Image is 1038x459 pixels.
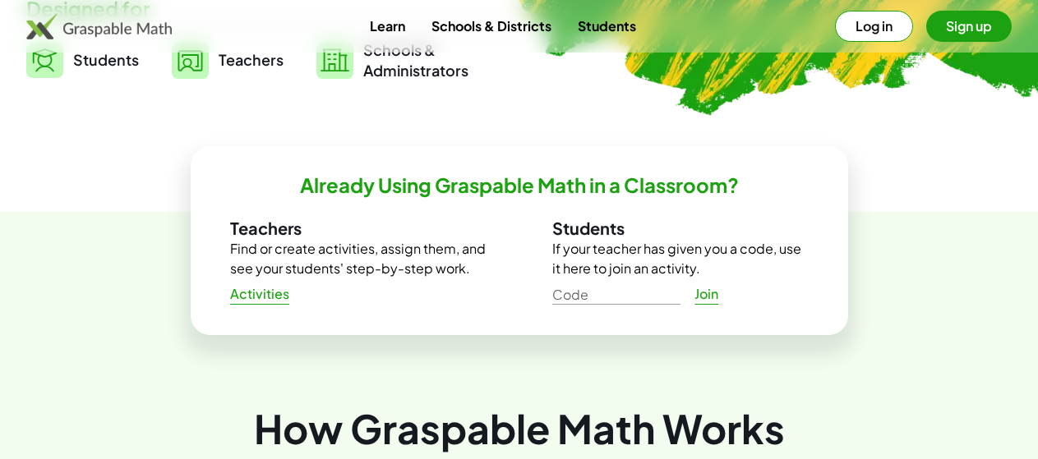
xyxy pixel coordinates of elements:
button: Sign up [926,11,1012,42]
span: Teachers [219,50,284,69]
p: If your teacher has given you a code, use it here to join an activity. [552,239,809,278]
a: Join [680,279,733,309]
h2: Already Using Graspable Math in a Classroom? [300,172,739,198]
div: How Graspable Math Works [26,401,1012,456]
span: Schools & Administrators [363,39,468,80]
a: Activities [217,279,303,309]
a: Teachers [172,39,284,80]
span: Join [694,286,719,303]
h3: Teachers [230,218,487,239]
a: Students [565,11,649,41]
a: Schools & Districts [418,11,565,41]
p: Find or create activities, assign them, and see your students' step-by-step work. [230,239,487,278]
span: Activities [230,286,290,303]
img: svg%3e [316,42,353,79]
img: svg%3e [26,42,63,78]
a: Learn [357,11,418,41]
a: Students [26,39,139,80]
img: svg%3e [172,42,209,79]
span: Students [73,50,139,69]
button: Log in [835,11,913,42]
a: Schools &Administrators [316,39,468,80]
h3: Students [552,218,809,239]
